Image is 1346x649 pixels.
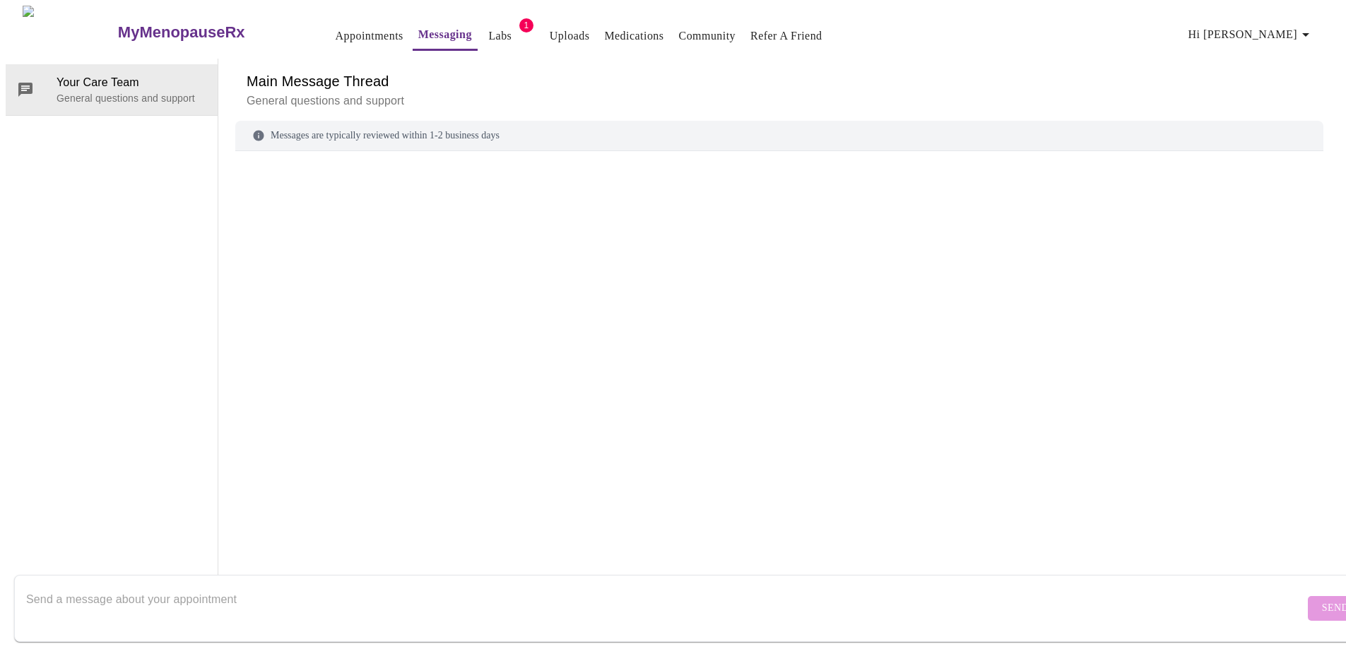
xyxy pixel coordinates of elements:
[679,26,736,46] a: Community
[488,26,512,46] a: Labs
[550,26,590,46] a: Uploads
[478,22,523,50] button: Labs
[247,93,1312,109] p: General questions and support
[23,6,116,59] img: MyMenopauseRx Logo
[745,22,828,50] button: Refer a Friend
[57,91,206,105] p: General questions and support
[1183,20,1320,49] button: Hi [PERSON_NAME]
[336,26,403,46] a: Appointments
[330,22,409,50] button: Appointments
[418,25,472,44] a: Messaging
[57,74,206,91] span: Your Care Team
[118,23,245,42] h3: MyMenopauseRx
[116,8,301,57] a: MyMenopauseRx
[1188,25,1314,44] span: Hi [PERSON_NAME]
[604,26,663,46] a: Medications
[598,22,669,50] button: Medications
[26,585,1304,631] textarea: Send a message about your appointment
[247,70,1312,93] h6: Main Message Thread
[750,26,822,46] a: Refer a Friend
[544,22,596,50] button: Uploads
[673,22,742,50] button: Community
[6,64,218,115] div: Your Care TeamGeneral questions and support
[235,121,1323,151] div: Messages are typically reviewed within 1-2 business days
[413,20,478,51] button: Messaging
[519,18,533,32] span: 1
